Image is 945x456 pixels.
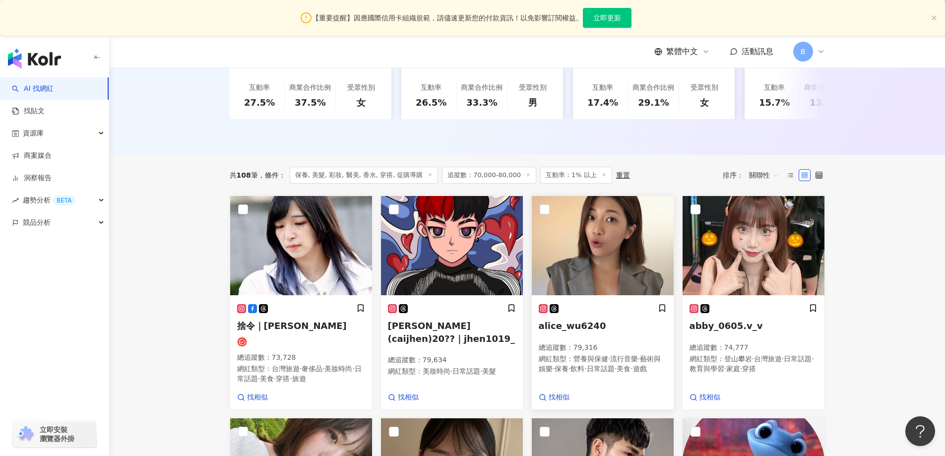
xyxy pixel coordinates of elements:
iframe: Help Scout Beacon - Open [905,416,935,446]
span: 捨令｜[PERSON_NAME] [237,321,347,331]
span: 保養, 美髮, 彩妝, 醫美, 香水, 穿搭, 促購導購 [290,167,439,184]
span: 競品分析 [23,211,51,234]
span: 教育與學習 [690,365,724,373]
span: 繁體中文 [666,46,698,57]
img: KOL Avatar [683,196,824,295]
span: 台灣旅遊 [754,355,782,363]
span: 藝術與娛樂 [539,355,661,373]
span: [PERSON_NAME](caijhen)20??｜jhen1019_ [388,321,515,343]
span: alice_wu6240 [539,321,606,331]
span: 美食 [617,365,630,373]
a: 商案媒合 [12,151,52,161]
span: · [638,355,640,363]
a: KOL Avataralice_wu6240總追蹤數：79,316網紅類型：營養與保健·流行音樂·藝術與娛樂·保養·飲料·日常話題·美食·遊戲找相似 [531,195,674,410]
div: 商業合作比例 [461,83,503,93]
p: 總追蹤數 ： 73,728 [237,353,365,363]
span: 美髮 [482,367,496,375]
span: 登山攀岩 [724,355,752,363]
span: 立即更新 [593,14,621,22]
button: 立即更新 [583,8,631,28]
span: 旅遊 [292,375,306,383]
p: 網紅類型 ： [539,354,667,374]
span: 日常話題 [784,355,812,363]
a: KOL Avatarabby_0605.v_v總追蹤數：74,777網紅類型：登山攀岩·台灣旅遊·日常話題·教育與學習·家庭·穿搭找相似 [682,195,825,410]
a: KOL Avatar捨令｜[PERSON_NAME]總追蹤數：73,728網紅類型：台灣旅遊·奢侈品·美妝時尚·日常話題·美食·穿搭·旅遊找相似 [230,195,373,410]
div: 受眾性別 [691,83,718,93]
div: 重置 [616,171,630,179]
span: 找相似 [549,392,569,402]
span: 關聯性 [749,167,779,183]
div: 互動率 [592,83,613,93]
span: 追蹤數：70,000-80,000 [442,167,536,184]
div: 商業合作比例 [804,83,846,93]
div: 17.4% [587,96,618,109]
span: 立即安裝 瀏覽器外掛 [40,425,74,443]
span: 活動訊息 [742,47,773,56]
span: · [290,375,292,383]
img: logo [8,49,61,68]
div: 互動率 [421,83,441,93]
span: · [352,365,354,373]
span: 找相似 [247,392,268,402]
div: BETA [53,195,75,205]
span: 108 [237,171,251,179]
span: · [258,375,260,383]
p: 網紅類型 ： [690,354,818,374]
p: 總追蹤數 ： 79,634 [388,355,516,365]
div: 商業合作比例 [632,83,674,93]
span: · [568,365,570,373]
a: 找相似 [237,392,268,402]
span: 飲料 [570,365,584,373]
span: 互動率：1% 以上 [540,167,612,184]
span: 美妝時尚 [423,367,450,375]
div: 27.5% [244,96,275,109]
button: close [931,15,937,21]
a: 找貼文 [12,106,45,116]
p: 總追蹤數 ： 74,777 [690,343,818,353]
span: 保養 [555,365,568,373]
span: · [615,365,617,373]
span: 資源庫 [23,122,44,144]
div: 排序： [723,167,784,183]
span: · [782,355,784,363]
span: B [801,46,806,57]
span: abby_0605.v_v [690,321,763,331]
span: · [322,365,324,373]
div: 互動率 [764,83,785,93]
span: 條件 ： [258,171,286,179]
span: 美妝時尚 [324,365,352,373]
div: 女 [700,96,709,109]
span: 穿搭 [742,365,756,373]
span: · [630,365,632,373]
span: 營養與保健 [573,355,608,363]
div: 共 筆 [230,171,258,179]
div: 26.5% [416,96,446,109]
div: 互動率 [249,83,270,93]
span: · [752,355,754,363]
img: KOL Avatar [532,196,674,295]
span: · [584,365,586,373]
span: · [740,365,742,373]
span: 遊戲 [633,365,647,373]
span: 家庭 [726,365,740,373]
p: 網紅類型 ： [388,367,516,377]
a: chrome extension立即安裝 瀏覽器外掛 [13,421,96,448]
div: 29.1% [638,96,669,109]
a: 找相似 [690,392,720,402]
span: · [450,367,452,375]
span: · [480,367,482,375]
div: 37.5% [295,96,325,109]
span: 找相似 [398,392,419,402]
span: · [300,365,302,373]
span: · [553,365,555,373]
div: 受眾性別 [347,83,375,93]
p: 網紅類型 ： [237,364,365,384]
span: 趨勢分析 [23,189,75,211]
p: 總追蹤數 ： 79,316 [539,343,667,353]
span: · [812,355,814,363]
span: · [724,365,726,373]
a: KOL Avatar[PERSON_NAME](caijhen)20??｜jhen1019_總追蹤數：79,634網紅類型：美妝時尚·日常話題·美髮找相似 [380,195,523,410]
span: 台灣旅遊 [272,365,300,373]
